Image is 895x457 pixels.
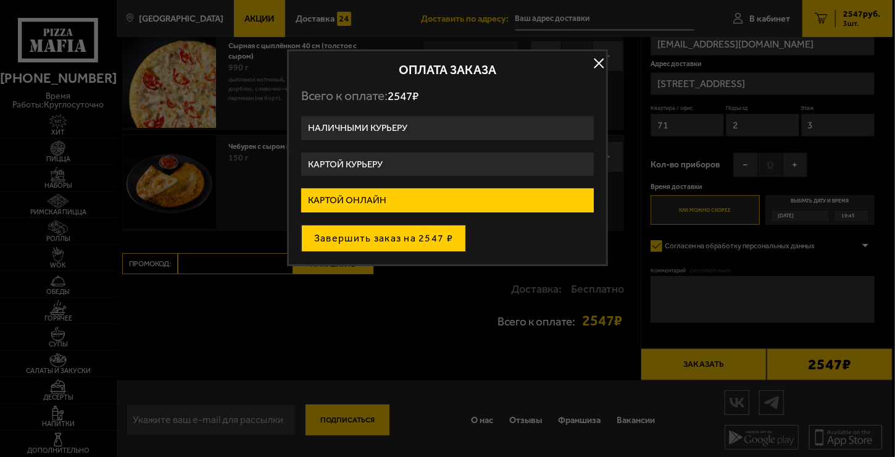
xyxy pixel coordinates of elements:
span: 2547 ₽ [388,89,418,103]
label: Наличными курьеру [301,116,594,140]
label: Картой курьеру [301,153,594,177]
label: Картой онлайн [301,188,594,212]
h2: Оплата заказа [301,64,594,76]
p: Всего к оплате: [301,88,594,104]
button: Завершить заказ на 2547 ₽ [301,225,466,252]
